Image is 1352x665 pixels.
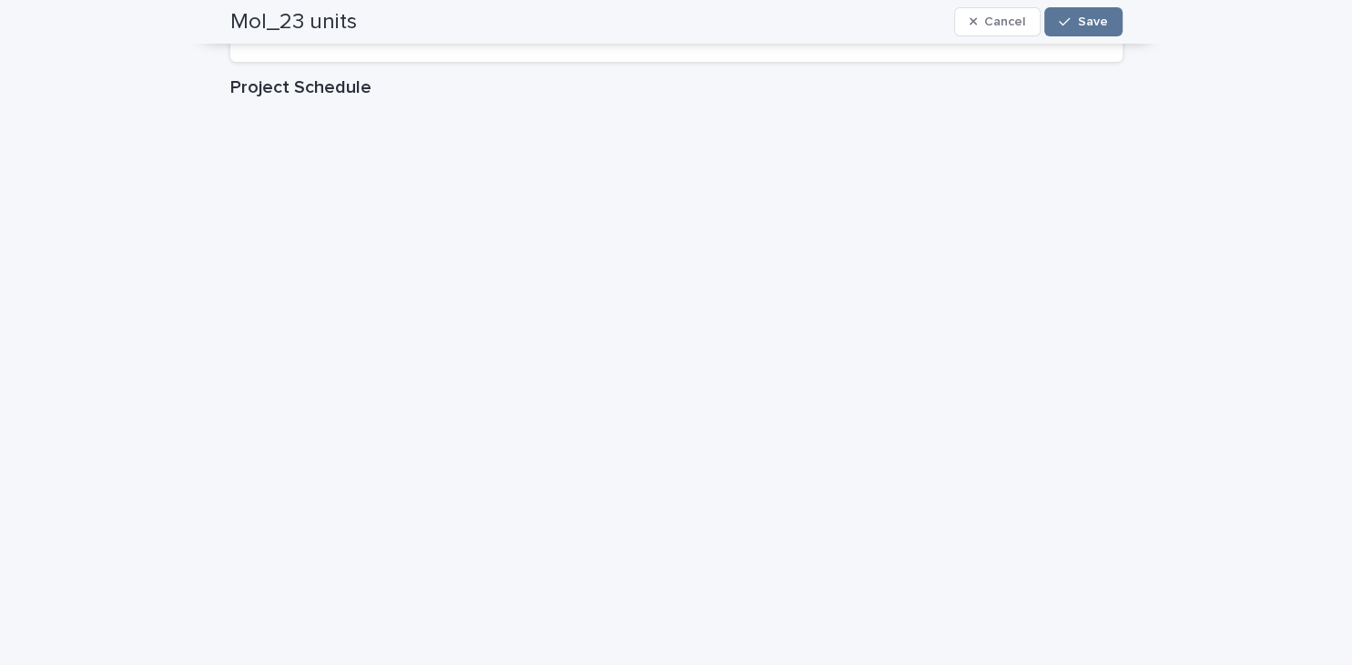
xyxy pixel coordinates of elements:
h2: Mol_23 units [230,9,357,35]
span: Cancel [984,15,1025,28]
span: Save [1078,15,1108,28]
h1: Project Schedule [230,76,1123,98]
button: Save [1044,7,1122,36]
button: Cancel [954,7,1042,36]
